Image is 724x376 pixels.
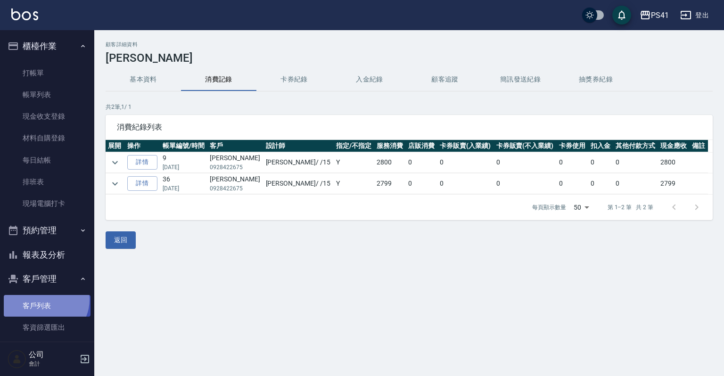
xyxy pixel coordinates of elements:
[406,152,437,173] td: 0
[690,140,708,152] th: 備註
[494,152,557,173] td: 0
[263,173,334,194] td: [PERSON_NAME] / /15
[332,68,407,91] button: 入金紀錄
[4,193,90,214] a: 現場電腦打卡
[108,155,122,170] button: expand row
[494,140,557,152] th: 卡券販賣(不入業績)
[374,173,406,194] td: 2799
[127,176,157,191] a: 詳情
[263,152,334,173] td: [PERSON_NAME] / /15
[160,140,207,152] th: 帳單編號/時間
[613,152,658,173] td: 0
[570,195,592,220] div: 50
[4,338,90,360] a: 卡券管理
[125,140,160,152] th: 操作
[106,231,136,249] button: 返回
[334,152,374,173] td: Y
[334,173,374,194] td: Y
[210,184,261,193] p: 0928422675
[608,203,653,212] p: 第 1–2 筆 共 2 筆
[4,267,90,291] button: 客戶管理
[558,68,633,91] button: 抽獎券紀錄
[4,106,90,127] a: 現金收支登錄
[127,155,157,170] a: 詳情
[210,163,261,172] p: 0928422675
[557,140,588,152] th: 卡券使用
[613,140,658,152] th: 其他付款方式
[181,68,256,91] button: 消費記錄
[29,360,77,368] p: 會計
[4,295,90,317] a: 客戶列表
[557,152,588,173] td: 0
[588,140,613,152] th: 扣入金
[532,203,566,212] p: 每頁顯示數量
[8,350,26,368] img: Person
[658,173,690,194] td: 2799
[4,149,90,171] a: 每日結帳
[4,243,90,267] button: 報表及分析
[160,152,207,173] td: 9
[11,8,38,20] img: Logo
[207,152,263,173] td: [PERSON_NAME]
[29,350,77,360] h5: 公司
[557,173,588,194] td: 0
[108,177,122,191] button: expand row
[374,152,406,173] td: 2800
[494,173,557,194] td: 0
[334,140,374,152] th: 指定/不指定
[483,68,558,91] button: 簡訊發送紀錄
[437,152,494,173] td: 0
[406,140,437,152] th: 店販消費
[160,173,207,194] td: 36
[106,51,713,65] h3: [PERSON_NAME]
[407,68,483,91] button: 顧客追蹤
[4,317,90,338] a: 客資篩選匯出
[163,184,205,193] p: [DATE]
[207,173,263,194] td: [PERSON_NAME]
[613,173,658,194] td: 0
[106,103,713,111] p: 共 2 筆, 1 / 1
[4,62,90,84] a: 打帳單
[588,173,613,194] td: 0
[374,140,406,152] th: 服務消費
[263,140,334,152] th: 設計師
[163,163,205,172] p: [DATE]
[106,68,181,91] button: 基本資料
[636,6,673,25] button: PS41
[437,140,494,152] th: 卡券販賣(入業績)
[437,173,494,194] td: 0
[256,68,332,91] button: 卡券紀錄
[658,140,690,152] th: 現金應收
[207,140,263,152] th: 客戶
[658,152,690,173] td: 2800
[106,140,125,152] th: 展開
[588,152,613,173] td: 0
[4,171,90,193] a: 排班表
[612,6,631,25] button: save
[406,173,437,194] td: 0
[4,218,90,243] button: 預約管理
[676,7,713,24] button: 登出
[117,123,701,132] span: 消費紀錄列表
[4,84,90,106] a: 帳單列表
[4,34,90,58] button: 櫃檯作業
[651,9,669,21] div: PS41
[106,41,713,48] h2: 顧客詳細資料
[4,127,90,149] a: 材料自購登錄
